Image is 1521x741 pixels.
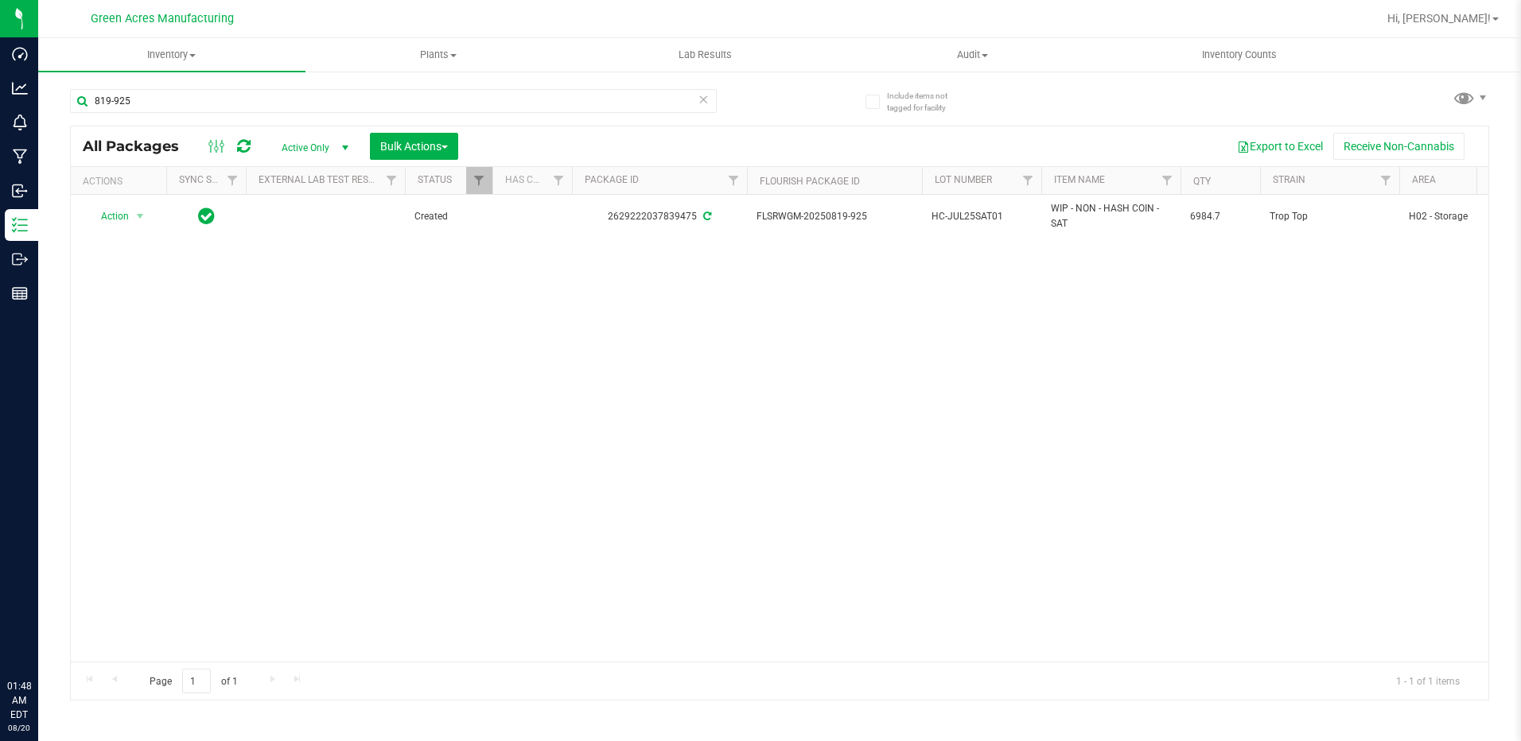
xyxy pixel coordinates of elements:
inline-svg: Dashboard [12,46,28,62]
a: Lot Number [935,174,992,185]
inline-svg: Outbound [12,251,28,267]
a: Qty [1193,176,1211,187]
span: Page of 1 [136,669,251,693]
inline-svg: Reports [12,285,28,301]
a: Audit [839,38,1107,72]
inline-svg: Manufacturing [12,149,28,165]
a: Sync Status [179,174,240,185]
a: Filter [466,167,492,194]
span: Clear [698,89,710,110]
span: 6984.7 [1190,209,1251,224]
span: H02 - Storage [1409,209,1509,224]
a: Flourish Package ID [760,176,860,187]
span: Hi, [PERSON_NAME]! [1387,12,1491,25]
a: Area [1412,174,1436,185]
inline-svg: Monitoring [12,114,28,130]
span: WIP - NON - HASH COIN - SAT [1051,201,1171,231]
span: Bulk Actions [380,140,448,153]
span: FLSRWGM-20250819-925 [757,209,912,224]
span: select [130,205,150,227]
a: Lab Results [572,38,839,72]
inline-svg: Inventory [12,217,28,233]
a: Item Name [1054,174,1105,185]
p: 08/20 [7,722,31,734]
span: In Sync [198,205,215,227]
inline-svg: Inbound [12,183,28,199]
a: Filter [546,167,572,194]
button: Bulk Actions [370,133,458,160]
p: 01:48 AM EDT [7,679,31,722]
span: Inventory [38,48,305,62]
button: Receive Non-Cannabis [1333,133,1465,160]
a: Filter [1373,167,1399,194]
a: Filter [379,167,405,194]
span: Lab Results [657,48,753,62]
a: Filter [1154,167,1181,194]
th: Has COA [492,167,572,195]
span: Green Acres Manufacturing [91,12,234,25]
button: Export to Excel [1227,133,1333,160]
inline-svg: Analytics [12,80,28,96]
span: All Packages [83,138,195,155]
input: 1 [182,669,211,693]
span: Created [414,209,483,224]
a: Inventory [38,38,305,72]
span: Inventory Counts [1181,48,1298,62]
span: HC-JUL25SAT01 [932,209,1032,224]
a: Status [418,174,452,185]
div: Actions [83,176,160,187]
input: Search Package ID, Item Name, SKU, Lot or Part Number... [70,89,717,113]
a: Filter [1015,167,1041,194]
a: External Lab Test Result [259,174,383,185]
span: Sync from Compliance System [701,211,711,222]
a: Inventory Counts [1106,38,1373,72]
span: Trop Top [1270,209,1390,224]
span: Audit [840,48,1106,62]
a: Filter [721,167,747,194]
a: Strain [1273,174,1305,185]
iframe: Resource center [16,614,64,661]
span: Include items not tagged for facility [887,90,967,114]
a: Package ID [585,174,639,185]
a: Filter [220,167,246,194]
span: Action [87,205,130,227]
span: Plants [306,48,572,62]
div: 2629222037839475 [570,209,749,224]
a: Plants [305,38,573,72]
span: 1 - 1 of 1 items [1383,669,1472,693]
